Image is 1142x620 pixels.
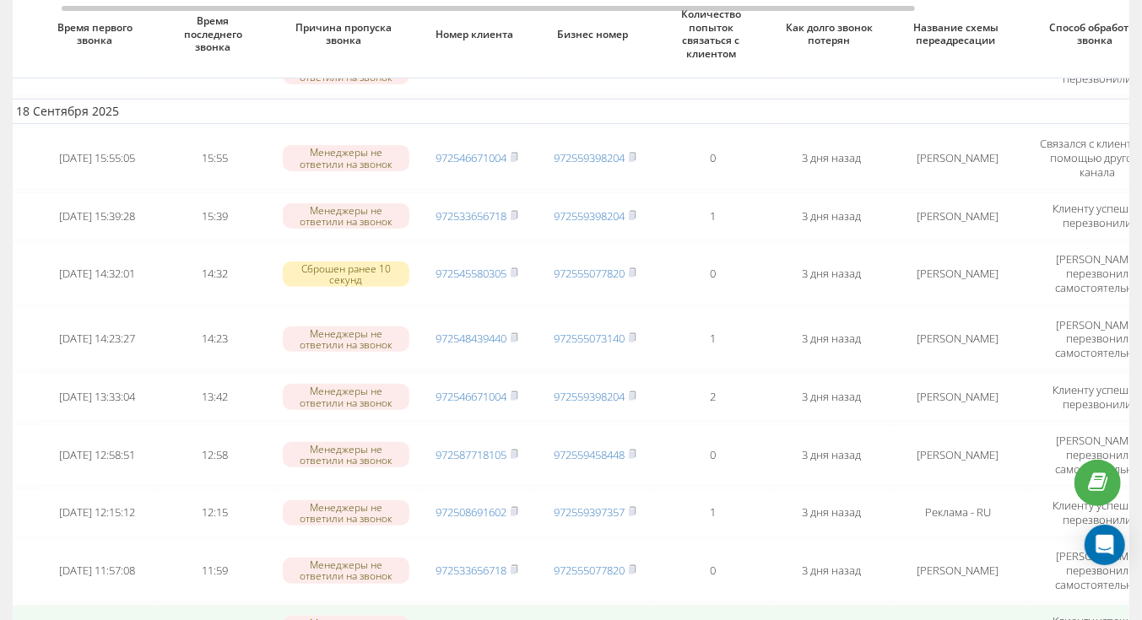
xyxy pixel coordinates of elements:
a: 972559398204 [554,208,625,224]
a: 972555077820 [554,563,625,578]
div: Сброшен ранее 10 секунд [283,261,409,287]
td: [PERSON_NAME] [890,127,1026,189]
td: 3 дня назад [772,489,890,536]
div: Менеджеры не ответили на звонок [283,203,409,229]
td: [DATE] 15:55:05 [38,127,156,189]
a: 972559398204 [554,150,625,165]
span: Причина пропуска звонка [290,21,403,47]
td: 0 [654,424,772,486]
a: 972545580305 [436,266,506,281]
td: 14:32 [156,243,274,305]
td: 3 дня назад [772,424,890,486]
span: Бизнес номер [549,28,641,41]
td: 1 [654,308,772,369]
span: Название схемы переадресации [905,21,1011,47]
span: Время последнего звонка [170,14,261,54]
td: [DATE] 15:39:28 [38,192,156,240]
a: 972559398204 [554,389,625,404]
td: [PERSON_NAME] [890,308,1026,369]
span: Время первого звонка [51,21,143,47]
span: Номер клиента [431,28,522,41]
td: [DATE] 13:33:04 [38,373,156,420]
a: 972533656718 [436,563,506,578]
td: [PERSON_NAME] [890,192,1026,240]
td: [PERSON_NAME] [890,540,1026,601]
td: [DATE] 12:58:51 [38,424,156,486]
td: 13:42 [156,373,274,420]
div: Менеджеры не ответили на звонок [283,558,409,583]
td: 12:58 [156,424,274,486]
td: [DATE] 14:32:01 [38,243,156,305]
a: 972559397357 [554,504,625,520]
td: 14:23 [156,308,274,369]
td: 3 дня назад [772,192,890,240]
div: Менеджеры не ответили на звонок [283,442,409,467]
td: 11:59 [156,540,274,601]
span: Как долго звонок потерян [786,21,877,47]
div: Менеджеры не ответили на звонок [283,500,409,526]
a: 972555073140 [554,331,625,346]
div: Менеджеры не ответили на звонок [283,326,409,352]
td: 3 дня назад [772,373,890,420]
td: 3 дня назад [772,308,890,369]
td: 3 дня назад [772,243,890,305]
span: Количество попыток связаться с клиентом [668,8,759,60]
td: 1 [654,192,772,240]
td: [DATE] 11:57:08 [38,540,156,601]
a: 972508691602 [436,504,506,520]
a: 972546671004 [436,150,506,165]
td: 3 дня назад [772,127,890,189]
a: 972587718105 [436,447,506,462]
td: Реклама - RU [890,489,1026,536]
div: Менеджеры не ответили на звонок [283,384,409,409]
a: 972546671004 [436,389,506,404]
a: 972533656718 [436,208,506,224]
a: 972555077820 [554,266,625,281]
div: Open Intercom Messenger [1085,525,1125,565]
td: 1 [654,489,772,536]
td: [PERSON_NAME] [890,424,1026,486]
td: 15:55 [156,127,274,189]
td: [DATE] 14:23:27 [38,308,156,369]
td: 0 [654,243,772,305]
td: [PERSON_NAME] [890,373,1026,420]
td: 12:15 [156,489,274,536]
td: 15:39 [156,192,274,240]
div: Менеджеры не ответили на звонок [283,145,409,170]
td: 0 [654,127,772,189]
a: 972548439440 [436,331,506,346]
td: [PERSON_NAME] [890,243,1026,305]
td: 2 [654,373,772,420]
td: [DATE] 12:15:12 [38,489,156,536]
a: 972559458448 [554,447,625,462]
td: 0 [654,540,772,601]
td: 3 дня назад [772,540,890,601]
